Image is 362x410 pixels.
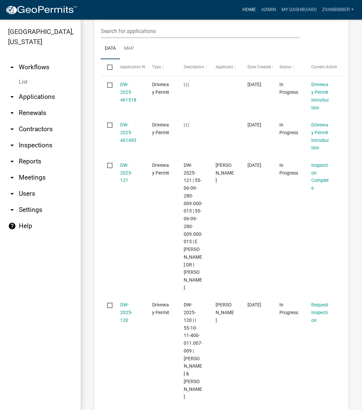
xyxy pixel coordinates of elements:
datatable-header-cell: Current Activity [305,59,337,75]
span: 08/08/2025 [247,162,261,168]
span: Status [279,65,291,69]
span: Application Number [120,65,157,69]
i: arrow_drop_up [8,63,16,71]
span: 08/09/2025 [247,122,261,127]
span: DW-2025-120 | | 55-10-11-400-011.007-009 | Kevin & Mindy Wilhelm [184,302,202,399]
i: arrow_drop_down [8,190,16,198]
span: Type [152,65,161,69]
span: Driveway Permit [152,82,169,95]
i: arrow_drop_down [8,125,16,133]
datatable-header-cell: Select [101,59,114,75]
a: Data [101,38,120,60]
span: | | | [184,122,189,127]
a: Request Inspection [311,302,328,323]
span: Date Created [247,65,271,69]
a: Driveway Permit Introduction [311,82,329,110]
span: In Progress [279,302,298,315]
span: 08/09/2025 [247,82,261,87]
span: In Progress [279,82,298,95]
datatable-header-cell: Description [177,59,209,75]
a: My Dashboard [279,3,319,16]
span: 08/07/2025 [247,302,261,307]
i: arrow_drop_down [8,174,16,182]
datatable-header-cell: Status [273,59,305,75]
span: Wyatt Burnside [216,162,234,183]
span: Current Activity [311,65,339,69]
a: DW-2025-461518 [120,82,136,103]
span: Cary L McNeil [216,302,234,323]
i: arrow_drop_down [8,93,16,101]
i: arrow_drop_down [8,206,16,214]
a: Map [120,38,138,60]
datatable-header-cell: Applicant [209,59,241,75]
a: zvanbibber [319,3,357,16]
i: arrow_drop_down [8,157,16,165]
a: Inspection Complete [311,162,329,191]
datatable-header-cell: Type [145,59,177,75]
a: DW-2025-461493 [120,122,136,143]
a: DW-2025-121 [120,162,132,183]
a: Home [240,3,259,16]
span: Applicant [216,65,233,69]
datatable-header-cell: Date Created [241,59,273,75]
span: DW-2025-121 | 55-06-09-280-009.000-015 | 55-06-09-280-009.000-015 | E ROSELYN DR | BURNSIDE WYATT [184,162,202,290]
datatable-header-cell: Application Number [114,59,145,75]
a: DW-2025-120 [120,302,132,323]
span: Description [184,65,204,69]
span: Driveway Permit [152,122,169,135]
span: Driveway Permit [152,162,169,176]
a: Driveway Permit Introduction [311,122,329,150]
i: arrow_drop_down [8,109,16,117]
span: In Progress [279,162,298,176]
span: Driveway Permit [152,302,169,315]
i: help [8,222,16,230]
input: Search for applications [101,24,300,38]
span: In Progress [279,122,298,135]
span: | | | [184,82,189,87]
i: arrow_drop_down [8,141,16,149]
a: Admin [259,3,279,16]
